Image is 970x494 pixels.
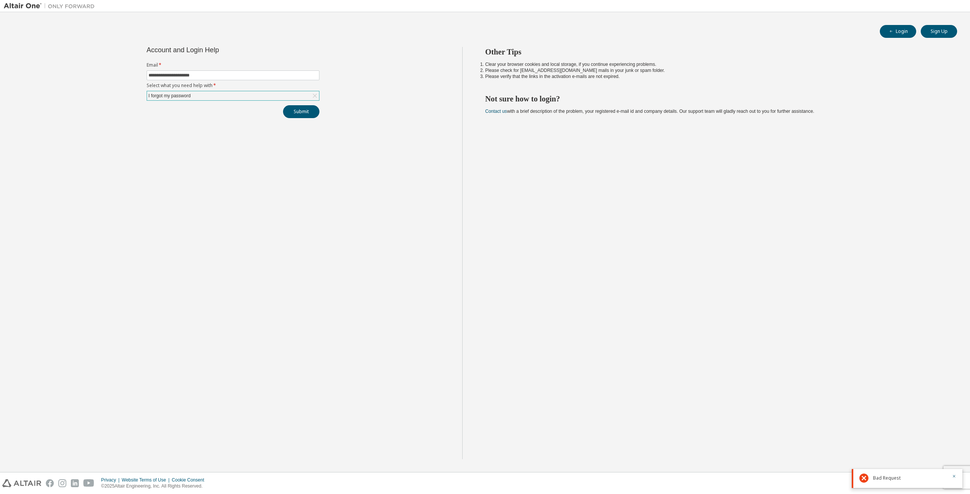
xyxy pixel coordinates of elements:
[485,73,944,79] li: Please verify that the links in the activation e-mails are not expired.
[71,479,79,487] img: linkedin.svg
[83,479,94,487] img: youtube.svg
[873,475,901,481] span: Bad Request
[880,25,916,38] button: Login
[283,105,319,118] button: Submit
[485,61,944,67] li: Clear your browser cookies and local storage, if you continue experiencing problems.
[147,91,319,100] div: I forgot my password
[485,94,944,104] h2: Not sure how to login?
[921,25,957,38] button: Sign Up
[58,479,66,487] img: instagram.svg
[147,47,285,53] div: Account and Login Help
[485,109,507,114] a: Contact us
[147,92,192,100] div: I forgot my password
[101,477,122,483] div: Privacy
[172,477,208,483] div: Cookie Consent
[147,62,319,68] label: Email
[2,479,41,487] img: altair_logo.svg
[485,47,944,57] h2: Other Tips
[4,2,99,10] img: Altair One
[485,67,944,73] li: Please check for [EMAIL_ADDRESS][DOMAIN_NAME] mails in your junk or spam folder.
[147,83,319,89] label: Select what you need help with
[122,477,172,483] div: Website Terms of Use
[46,479,54,487] img: facebook.svg
[485,109,814,114] span: with a brief description of the problem, your registered e-mail id and company details. Our suppo...
[101,483,209,489] p: © 2025 Altair Engineering, Inc. All Rights Reserved.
